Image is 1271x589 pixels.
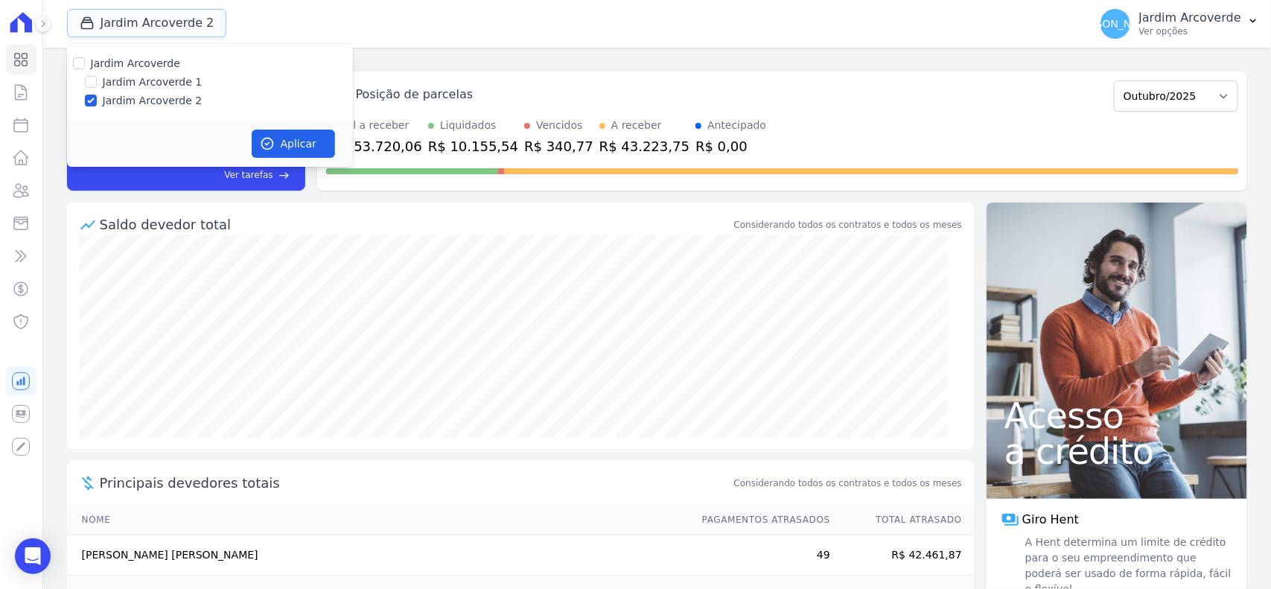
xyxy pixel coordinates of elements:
label: Jardim Arcoverde 1 [103,74,203,90]
div: R$ 340,77 [524,136,593,156]
button: Aplicar [252,130,335,158]
div: R$ 0,00 [695,136,766,156]
div: Vencidos [536,118,582,133]
button: [PERSON_NAME] Jardim Arcoverde Ver opções [1089,3,1271,45]
button: Jardim Arcoverde 2 [67,9,227,37]
div: Saldo devedor total [100,214,731,235]
div: Considerando todos os contratos e todos os meses [734,218,962,232]
div: R$ 10.155,54 [428,136,518,156]
span: a crédito [1004,433,1229,469]
span: east [279,170,290,181]
th: Total Atrasado [831,505,974,535]
label: Jardim Arcoverde 2 [103,93,203,109]
td: [PERSON_NAME] [PERSON_NAME] [67,535,688,576]
div: Antecipado [707,118,766,133]
div: A receber [611,118,662,133]
label: Jardim Arcoverde [91,57,180,69]
div: Liquidados [440,118,497,133]
th: Nome [67,505,688,535]
a: Ver tarefas east [121,168,290,182]
span: Ver tarefas [224,168,273,182]
div: Total a receber [332,118,422,133]
p: Jardim Arcoverde [1139,10,1241,25]
div: R$ 53.720,06 [332,136,422,156]
span: Giro Hent [1022,511,1079,529]
p: Ver opções [1139,25,1241,37]
div: R$ 43.223,75 [599,136,689,156]
td: R$ 42.461,87 [831,535,974,576]
th: Pagamentos Atrasados [688,505,831,535]
div: Open Intercom Messenger [15,538,51,574]
div: Posição de parcelas [356,86,474,104]
td: 49 [688,535,831,576]
span: Acesso [1004,398,1229,433]
span: Principais devedores totais [100,473,731,493]
span: [PERSON_NAME] [1071,19,1158,29]
span: Considerando todos os contratos e todos os meses [734,477,962,490]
